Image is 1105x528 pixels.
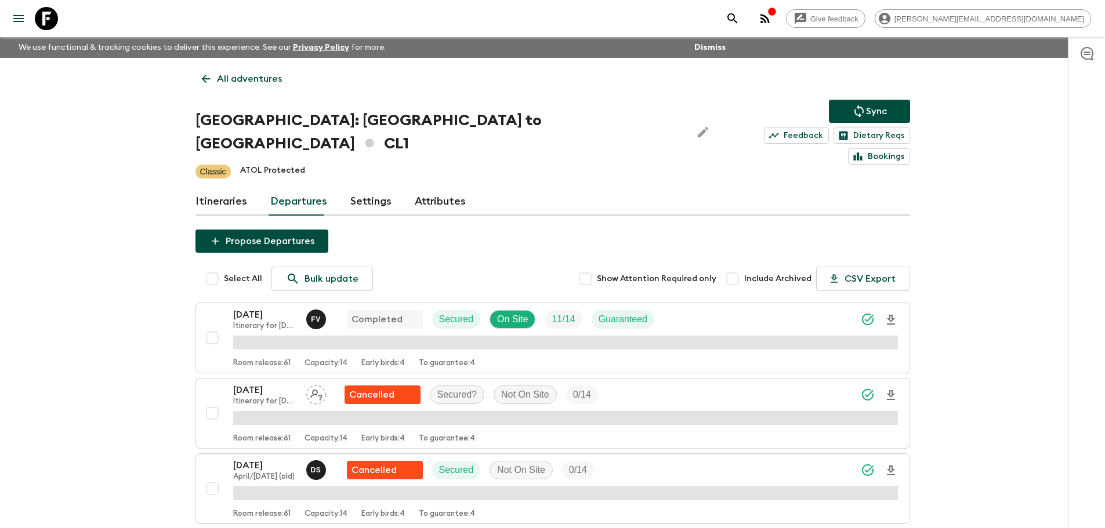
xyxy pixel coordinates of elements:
p: Cancelled [352,463,397,477]
a: Give feedback [786,9,865,28]
a: All adventures [195,67,288,90]
button: CSV Export [816,267,910,291]
p: Early birds: 4 [361,434,405,443]
a: Feedback [764,128,829,144]
div: Trip Fill [566,385,598,404]
div: Flash Pack cancellation [347,461,423,479]
button: [DATE]Itinerary for [DATE] & [DATE] (old)Francisco ValeroCompletedSecuredOn SiteTrip FillGuarante... [195,303,910,373]
p: On Site [497,312,528,326]
a: Privacy Policy [293,43,349,52]
p: ATOL Protected [240,165,305,179]
a: Attributes [415,188,466,216]
p: Not On Site [501,388,549,402]
p: We use functional & tracking cookies to deliver this experience. See our for more. [14,37,390,58]
a: Bookings [848,148,910,165]
p: To guarantee: 4 [419,359,475,368]
div: Not On Site [494,385,557,404]
svg: Synced Successfully [861,312,875,326]
div: Not On Site [490,461,553,479]
p: Classic [200,166,226,177]
h1: [GEOGRAPHIC_DATA]: [GEOGRAPHIC_DATA] to [GEOGRAPHIC_DATA] CL1 [195,109,683,155]
span: Give feedback [804,14,865,23]
span: Dominique Saint Jean [306,464,328,473]
svg: Download Onboarding [884,313,898,327]
span: Assign pack leader [306,388,326,398]
p: Bulk update [305,272,358,286]
p: Early birds: 4 [361,509,405,519]
button: Propose Departures [195,230,328,253]
p: Itinerary for [DATE] & [DATE] (old) [233,322,297,331]
p: Not On Site [497,463,545,477]
p: Room release: 61 [233,509,291,519]
div: [PERSON_NAME][EMAIL_ADDRESS][DOMAIN_NAME] [875,9,1091,28]
p: Cancelled [349,388,394,402]
svg: Download Onboarding [884,388,898,402]
p: Capacity: 14 [305,359,347,368]
p: Secured [439,463,474,477]
p: To guarantee: 4 [419,509,475,519]
span: [PERSON_NAME][EMAIL_ADDRESS][DOMAIN_NAME] [888,14,1090,23]
svg: Synced Successfully [861,463,875,477]
p: To guarantee: 4 [419,434,475,443]
svg: Synced Successfully [861,388,875,402]
button: Edit Adventure Title [691,109,715,155]
p: [DATE] [233,458,297,472]
a: Departures [270,188,327,216]
p: Capacity: 14 [305,434,347,443]
button: DS [306,460,328,480]
div: Secured [432,461,481,479]
p: Guaranteed [599,312,648,326]
p: Completed [352,312,403,326]
p: 0 / 14 [573,388,591,402]
button: [DATE]Itinerary for [DATE] & [DATE] (old)Assign pack leaderFlash Pack cancellationSecured?Not On ... [195,378,910,449]
p: Early birds: 4 [361,359,405,368]
span: Show Attention Required only [597,273,716,285]
div: Flash Pack cancellation [345,385,421,404]
p: [DATE] [233,383,297,397]
div: Secured? [430,385,485,404]
a: Itineraries [195,188,247,216]
button: Sync adventure departures to the booking engine [829,100,910,123]
p: Room release: 61 [233,434,291,443]
p: April/[DATE] (old) [233,472,297,482]
p: Secured? [437,388,477,402]
a: Dietary Reqs [834,128,910,144]
span: Select All [224,273,262,285]
svg: Download Onboarding [884,464,898,478]
div: Secured [432,310,481,329]
p: 11 / 14 [552,312,575,326]
div: Trip Fill [562,461,594,479]
p: Sync [866,104,887,118]
p: Room release: 61 [233,359,291,368]
div: Trip Fill [545,310,582,329]
span: Francisco Valero [306,313,328,322]
button: [DATE]April/[DATE] (old)Dominique Saint JeanFlash Pack cancellationSecuredNot On SiteTrip FillRoo... [195,453,910,524]
p: D S [311,465,321,475]
p: 0 / 14 [569,463,587,477]
p: Secured [439,312,474,326]
p: [DATE] [233,308,297,322]
a: Bulk update [271,267,373,291]
button: Dismiss [691,39,729,56]
button: menu [7,7,30,30]
button: search adventures [721,7,744,30]
p: Itinerary for [DATE] & [DATE] (old) [233,397,297,406]
p: Capacity: 14 [305,509,347,519]
span: Include Archived [744,273,811,285]
div: On Site [490,310,535,329]
a: Settings [350,188,392,216]
p: All adventures [217,72,282,86]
